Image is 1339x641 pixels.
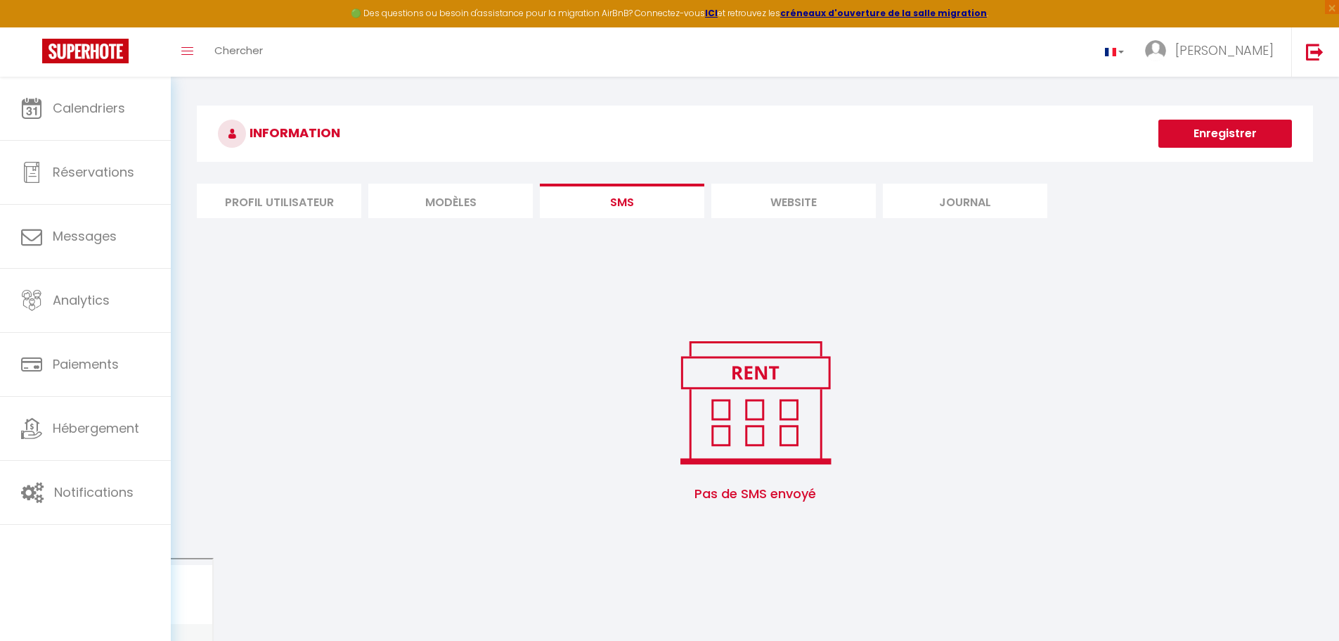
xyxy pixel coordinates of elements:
[1145,40,1166,61] img: ...
[39,23,69,34] div: v 4.0.25
[1158,120,1292,148] button: Enregistrer
[22,23,34,34] img: logo_orange.svg
[11,6,53,48] button: Ouvrir le widget de chat LiveChat
[53,99,125,117] span: Calendriers
[540,184,704,218] li: SMS
[57,82,68,93] img: tab_domain_overview_orange.svg
[54,483,134,501] span: Notifications
[72,83,108,92] div: Domaine
[204,27,273,77] a: Chercher
[53,419,139,437] span: Hébergement
[780,7,987,19] a: créneaux d'ouverture de la salle migration
[53,163,134,181] span: Réservations
[666,335,845,470] img: rent.png
[22,37,34,48] img: website_grey.svg
[197,106,1313,162] h3: INFORMATION
[160,82,171,93] img: tab_keywords_by_traffic_grey.svg
[175,83,215,92] div: Mots-clés
[53,355,119,373] span: Paiements
[705,7,718,19] a: ICI
[37,37,159,48] div: Domaine: [DOMAIN_NAME]
[214,43,263,58] span: Chercher
[1306,43,1324,61] img: logout
[42,39,129,63] img: Super Booking
[197,470,1313,518] span: Pas de SMS envoyé
[1175,42,1274,59] span: [PERSON_NAME]
[1134,27,1291,77] a: ... [PERSON_NAME]
[53,227,117,245] span: Messages
[711,184,876,218] li: website
[53,291,110,309] span: Analytics
[368,184,533,218] li: MODÈLES
[883,184,1047,218] li: Journal
[197,184,361,218] li: Profil Utilisateur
